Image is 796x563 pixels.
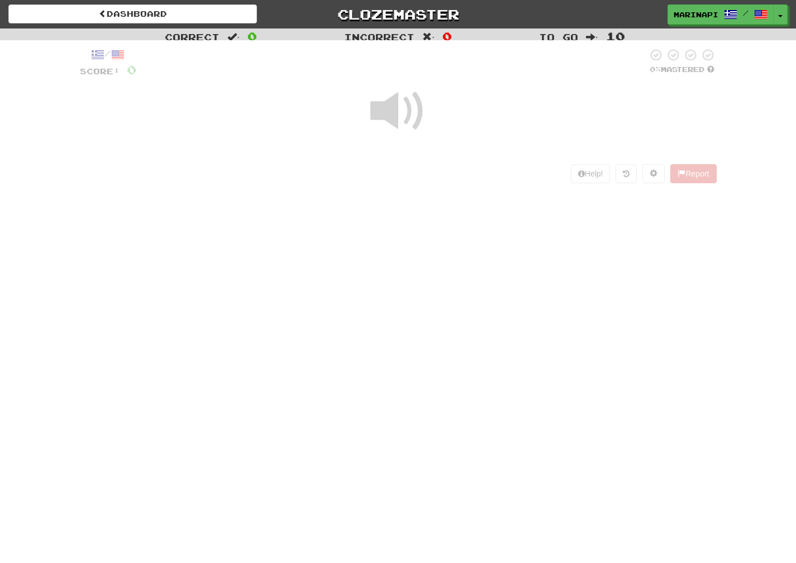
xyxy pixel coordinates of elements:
span: 0 % [650,65,661,74]
span: : [227,32,240,42]
button: Round history (alt+y) [616,164,637,183]
button: Report [670,164,716,183]
button: Help! [571,164,611,183]
span: Score: [80,66,120,76]
span: : [586,32,598,42]
a: Clozemaster [274,4,522,24]
div: Mastered [647,65,717,75]
span: 0 [442,30,452,43]
a: marinapi / [668,4,774,25]
span: : [422,32,435,42]
span: 0 [247,30,257,43]
span: / [743,9,749,17]
span: To go [539,31,578,42]
a: Dashboard [8,4,257,23]
span: Incorrect [344,31,414,42]
span: 0 [127,63,136,77]
span: marinapi [674,9,718,20]
div: / [80,48,136,62]
span: 10 [606,30,625,43]
span: Correct [165,31,220,42]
